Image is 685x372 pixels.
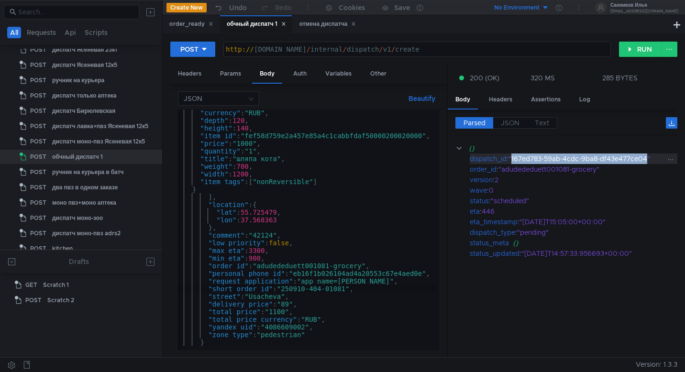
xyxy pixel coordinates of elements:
[166,3,207,12] button: Create New
[470,185,487,196] div: wave
[470,196,677,206] div: :
[254,0,298,15] button: Redo
[30,150,46,164] span: POST
[30,58,46,72] span: POST
[339,2,365,13] div: Cookies
[489,185,665,196] div: 0
[521,248,667,259] div: "[DATE]T14:57:33.956693+00:00"
[30,211,46,225] span: POST
[448,91,478,109] div: Body
[470,206,480,217] div: eta
[498,164,666,175] div: "adudededuett001081-grocery"
[470,227,677,238] div: :
[18,7,133,17] input: Search...
[30,43,46,57] span: POST
[252,65,282,84] div: Body
[513,238,667,248] div: {}
[470,248,677,259] div: :
[610,10,678,13] div: [EMAIL_ADDRESS][DOMAIN_NAME]
[52,119,148,133] div: диспатч лавка+пвз Ясеневая 12к5
[482,206,665,217] div: 446
[572,91,598,109] div: Log
[530,74,555,82] div: 320 MS
[52,73,104,88] div: ручник на курьера
[69,256,89,267] div: Drafts
[229,2,247,13] div: Undo
[52,150,103,164] div: обчный диспатч 1
[470,238,509,248] div: status_meta
[470,227,515,238] div: dispatch_type
[470,164,677,175] div: :
[619,42,662,57] button: RUN
[52,226,121,241] div: диспатч моно-пвз adrs2
[170,65,209,83] div: Headers
[470,217,518,227] div: eta_timestamp
[470,164,497,175] div: order_id
[52,165,124,179] div: ручник на курьера в батч
[494,3,540,12] div: No Environment
[394,4,410,11] div: Save
[363,65,394,83] div: Other
[30,241,46,256] span: POST
[62,27,79,38] button: Api
[610,3,678,8] div: Санников Илья
[481,91,520,109] div: Headers
[470,175,677,185] div: :
[470,175,493,185] div: version
[275,2,292,13] div: Redo
[508,153,666,164] div: "167ed783-59ab-4cdc-9ba8-df43e477ce04"
[52,58,117,72] div: диспатч Ясеневая 12к5
[470,206,677,217] div: :
[52,241,73,256] div: kitchen
[82,27,110,38] button: Scripts
[25,293,42,307] span: POST
[469,143,664,153] div: {}
[519,217,667,227] div: "[DATE]T15:05:00+00:00"
[470,217,677,227] div: :
[299,19,356,29] div: отмена диспатча
[30,119,46,133] span: POST
[52,134,145,149] div: диспатч моно-пвз Ясеневая 12к5
[470,185,677,196] div: :
[30,73,46,88] span: POST
[207,0,254,15] button: Undo
[470,248,519,259] div: status_updated
[212,65,249,83] div: Params
[180,44,199,55] div: POST
[170,42,215,57] button: POST
[169,19,213,29] div: order_ready
[495,175,665,185] div: 2
[535,119,549,127] span: Text
[47,293,74,307] div: Scratch 2
[52,211,103,225] div: диспатч моно-зоо
[30,196,46,210] span: POST
[636,358,677,372] span: Version: 1.3.3
[30,226,46,241] span: POST
[30,104,46,118] span: POST
[470,153,677,164] div: :
[30,165,46,179] span: POST
[52,104,115,118] div: диспатч Бирюлевская
[30,180,46,195] span: POST
[30,88,46,103] span: POST
[24,27,59,38] button: Requests
[227,19,286,29] div: обчный диспатч 1
[25,278,37,292] span: GET
[318,65,359,83] div: Variables
[464,119,486,127] span: Parsed
[7,27,21,38] button: All
[602,74,638,82] div: 285 BYTES
[286,65,314,83] div: Auth
[52,88,117,103] div: диспатч только аптека
[52,196,116,210] div: моно пвз+моно аптека
[405,93,439,104] button: Beautify
[43,278,69,292] div: Scratch 1
[52,180,118,195] div: два пвз в одном заказе
[470,153,507,164] div: dispatch_id
[30,134,46,149] span: POST
[501,119,519,127] span: JSON
[523,91,568,109] div: Assertions
[491,196,665,206] div: "scheduled"
[517,227,667,238] div: "pending"
[470,196,489,206] div: status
